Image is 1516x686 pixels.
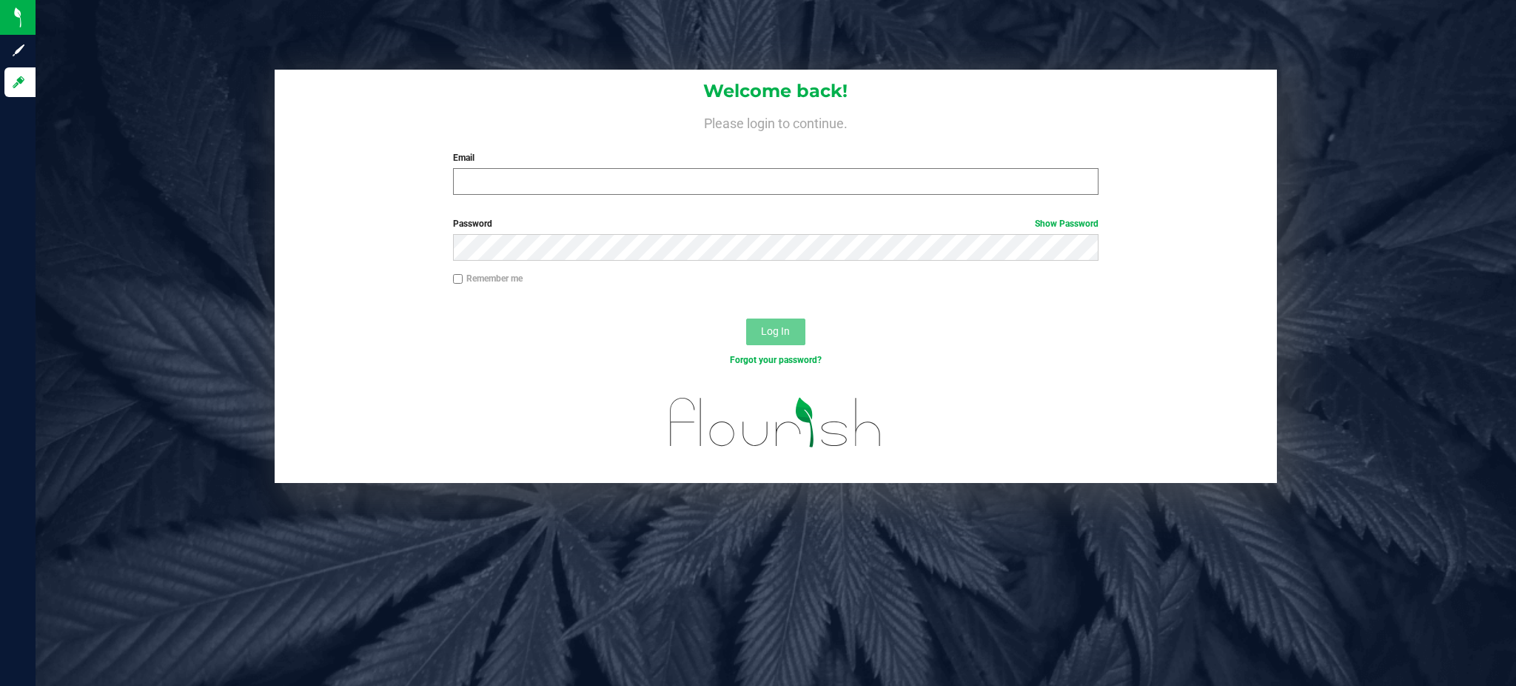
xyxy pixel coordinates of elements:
[453,272,523,285] label: Remember me
[746,319,805,345] button: Log In
[453,151,1099,164] label: Email
[761,325,790,337] span: Log In
[11,75,26,90] inline-svg: Log in
[453,219,492,229] span: Password
[1035,219,1099,229] a: Show Password
[453,274,463,284] input: Remember me
[275,81,1276,101] h1: Welcome back!
[275,113,1276,130] h4: Please login to continue.
[730,355,822,365] a: Forgot your password?
[11,43,26,58] inline-svg: Sign up
[651,382,901,463] img: flourish_logo.svg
